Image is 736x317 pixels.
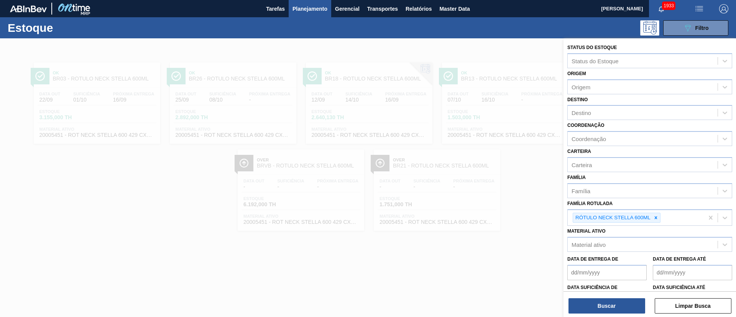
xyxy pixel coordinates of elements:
div: Carteira [572,161,592,168]
label: Origem [567,71,586,76]
img: userActions [695,4,704,13]
div: Pogramando: nenhum usuário selecionado [640,20,659,36]
span: Relatórios [406,4,432,13]
label: Destino [567,97,588,102]
span: Planejamento [292,4,327,13]
div: Origem [572,84,590,90]
button: Notificações [649,3,674,14]
label: Data suficiência de [567,285,618,290]
label: Data de Entrega de [567,256,618,262]
input: dd/mm/yyyy [567,265,647,280]
img: Logout [719,4,728,13]
label: Status do Estoque [567,45,617,50]
label: Data de Entrega até [653,256,706,262]
div: Status do Estoque [572,57,619,64]
div: RÓTULO NECK STELLA 600ML [573,213,652,223]
button: Filtro [663,20,728,36]
img: TNhmsLtSVTkK8tSr43FrP2fwEKptu5GPRR3wAAAABJRU5ErkJggg== [10,5,47,12]
div: Destino [572,110,591,116]
label: Coordenação [567,123,605,128]
label: Carteira [567,149,591,154]
span: Transportes [367,4,398,13]
label: Família Rotulada [567,201,613,206]
span: Master Data [439,4,470,13]
label: Data suficiência até [653,285,705,290]
span: 1933 [662,2,675,10]
span: Gerencial [335,4,360,13]
input: dd/mm/yyyy [653,265,732,280]
label: Família [567,175,586,180]
div: Família [572,187,590,194]
label: Material ativo [567,228,606,234]
div: Coordenação [572,136,606,142]
span: Tarefas [266,4,285,13]
span: Filtro [695,25,709,31]
h1: Estoque [8,23,122,32]
div: Material ativo [572,241,606,248]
